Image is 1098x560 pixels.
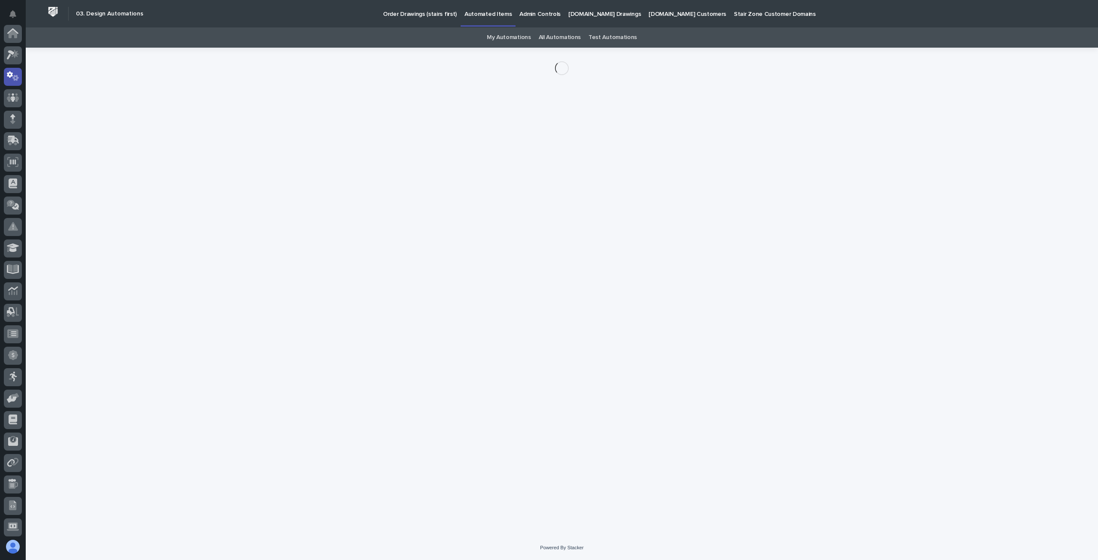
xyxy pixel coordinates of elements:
[4,5,22,23] button: Notifications
[487,27,531,48] a: My Automations
[45,4,61,20] img: Workspace Logo
[11,10,22,24] div: Notifications
[76,10,143,18] h2: 03. Design Automations
[588,27,637,48] a: Test Automations
[4,538,22,556] button: users-avatar
[540,545,583,550] a: Powered By Stacker
[539,27,581,48] a: All Automations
